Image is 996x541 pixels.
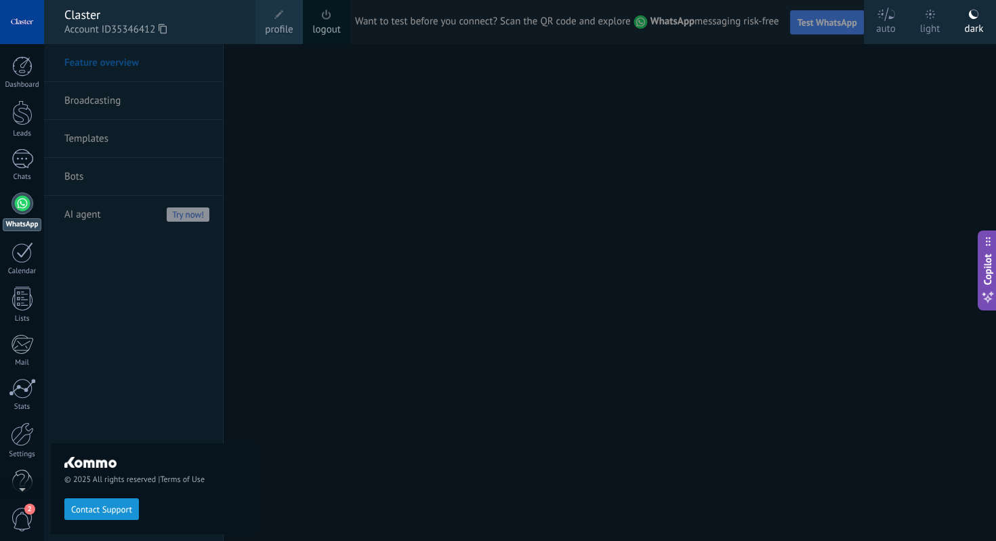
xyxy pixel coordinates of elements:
span: © 2025 All rights reserved | [64,475,242,485]
span: Copilot [981,254,995,285]
div: Chats [3,173,42,182]
span: 2 [24,504,35,515]
div: Settings [3,450,42,459]
div: Calendar [3,267,42,276]
a: Contact Support [64,504,139,514]
div: Mail [3,359,42,367]
a: Terms of Use [160,475,205,485]
div: light [920,9,940,44]
span: 35346412 [111,22,167,37]
div: Lists [3,315,42,323]
div: Dashboard [3,81,42,89]
span: Account ID [64,22,242,37]
div: WhatsApp [3,218,41,231]
span: Contact Support [71,505,132,515]
span: profile [265,22,293,37]
div: Claster [64,7,242,22]
div: Stats [3,403,42,412]
div: Leads [3,129,42,138]
div: dark [965,9,984,44]
a: logout [312,22,341,37]
div: auto [876,9,896,44]
button: Contact Support [64,498,139,520]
